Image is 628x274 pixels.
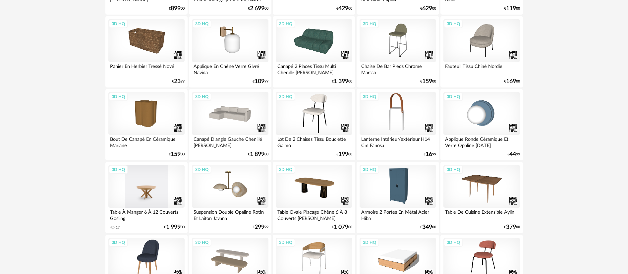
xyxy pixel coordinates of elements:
[506,6,516,11] span: 119
[420,79,436,84] div: € 00
[440,162,523,234] a: 3D HQ Table De Cuisine Extensible Aylin €37900
[192,92,211,101] div: 3D HQ
[332,225,352,230] div: € 00
[360,238,379,247] div: 3D HQ
[422,79,432,84] span: 159
[169,152,185,157] div: € 00
[332,79,352,84] div: € 00
[444,165,463,174] div: 3D HQ
[336,6,352,11] div: € 00
[360,208,436,221] div: Armoire 2 Portes En Métal Acier Hiba
[189,162,271,234] a: 3D HQ Suspension Double Opaline Rotin Et Laiton Javana €29999
[109,165,128,174] div: 3D HQ
[360,135,436,148] div: Lanterne Intérieur/extérieur H14 Cm Fanosa
[273,162,355,234] a: 3D HQ Table Ovale Placage Chêne 6 À 8 Couverts [PERSON_NAME] €1 07900
[357,89,439,161] a: 3D HQ Lanterne Intérieur/extérieur H14 Cm Fanosa €1699
[169,6,185,11] div: € 00
[109,92,128,101] div: 3D HQ
[443,62,520,75] div: Fauteuil Tissu Chiné Nordie
[357,16,439,88] a: 3D HQ Chaise De Bar Pieds Chrome Marsso €15900
[504,79,520,84] div: € 00
[357,162,439,234] a: 3D HQ Armoire 2 Portes En Métal Acier Hiba €34900
[507,152,520,157] div: € 99
[248,6,268,11] div: € 00
[334,79,348,84] span: 1 399
[108,135,185,148] div: Bout De Canapé En Céramique Mariane
[334,225,348,230] span: 1 079
[426,152,432,157] span: 16
[360,165,379,174] div: 3D HQ
[338,6,348,11] span: 429
[443,208,520,221] div: Table De Cuisine Extensible Aylin
[253,225,268,230] div: € 99
[444,92,463,101] div: 3D HQ
[440,89,523,161] a: 3D HQ Applique Ronde Céramique Et Verre Opaline [DATE] €4499
[172,79,185,84] div: € 99
[192,20,211,28] div: 3D HQ
[189,89,271,161] a: 3D HQ Canapé D'angle Gauche Chenillé [PERSON_NAME] €1 89900
[422,225,432,230] span: 349
[108,208,185,221] div: Table À Manger 6 À 12 Couverts Gosling
[504,6,520,11] div: € 00
[192,135,268,148] div: Canapé D'angle Gauche Chenillé [PERSON_NAME]
[253,79,268,84] div: € 99
[109,20,128,28] div: 3D HQ
[338,152,348,157] span: 199
[444,238,463,247] div: 3D HQ
[276,208,352,221] div: Table Ovale Placage Chêne 6 À 8 Couverts [PERSON_NAME]
[509,152,516,157] span: 44
[443,135,520,148] div: Applique Ronde Céramique Et Verre Opaline [DATE]
[250,152,264,157] span: 1 899
[424,152,436,157] div: € 99
[166,225,181,230] span: 1 999
[273,16,355,88] a: 3D HQ Canapé 2 Places Tissu Multi Chenille [PERSON_NAME] €1 39900
[192,238,211,247] div: 3D HQ
[105,162,188,234] a: 3D HQ Table À Manger 6 À 12 Couverts Gosling 17 €1 99900
[189,16,271,88] a: 3D HQ Applique En Chêne Verre Givré Navida €10999
[105,89,188,161] a: 3D HQ Bout De Canapé En Céramique Mariane €15900
[360,92,379,101] div: 3D HQ
[440,16,523,88] a: 3D HQ Fauteuil Tissu Chiné Nordie €16900
[192,62,268,75] div: Applique En Chêne Verre Givré Navida
[420,6,436,11] div: € 00
[164,225,185,230] div: € 00
[250,6,264,11] span: 2 699
[255,225,264,230] span: 299
[276,92,295,101] div: 3D HQ
[504,225,520,230] div: € 00
[171,152,181,157] span: 159
[336,152,352,157] div: € 00
[276,165,295,174] div: 3D HQ
[276,62,352,75] div: Canapé 2 Places Tissu Multi Chenille [PERSON_NAME]
[506,225,516,230] span: 379
[116,225,120,230] div: 17
[248,152,268,157] div: € 00
[192,165,211,174] div: 3D HQ
[360,20,379,28] div: 3D HQ
[444,20,463,28] div: 3D HQ
[276,135,352,148] div: Lot De 2 Chaises Tissu Bouclette Galmo
[276,20,295,28] div: 3D HQ
[273,89,355,161] a: 3D HQ Lot De 2 Chaises Tissu Bouclette Galmo €19900
[506,79,516,84] span: 169
[171,6,181,11] span: 899
[255,79,264,84] span: 109
[420,225,436,230] div: € 00
[276,238,295,247] div: 3D HQ
[105,16,188,88] a: 3D HQ Panier En Herbier Tressé Nové €2399
[360,62,436,75] div: Chaise De Bar Pieds Chrome Marsso
[174,79,181,84] span: 23
[109,238,128,247] div: 3D HQ
[192,208,268,221] div: Suspension Double Opaline Rotin Et Laiton Javana
[422,6,432,11] span: 629
[108,62,185,75] div: Panier En Herbier Tressé Nové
